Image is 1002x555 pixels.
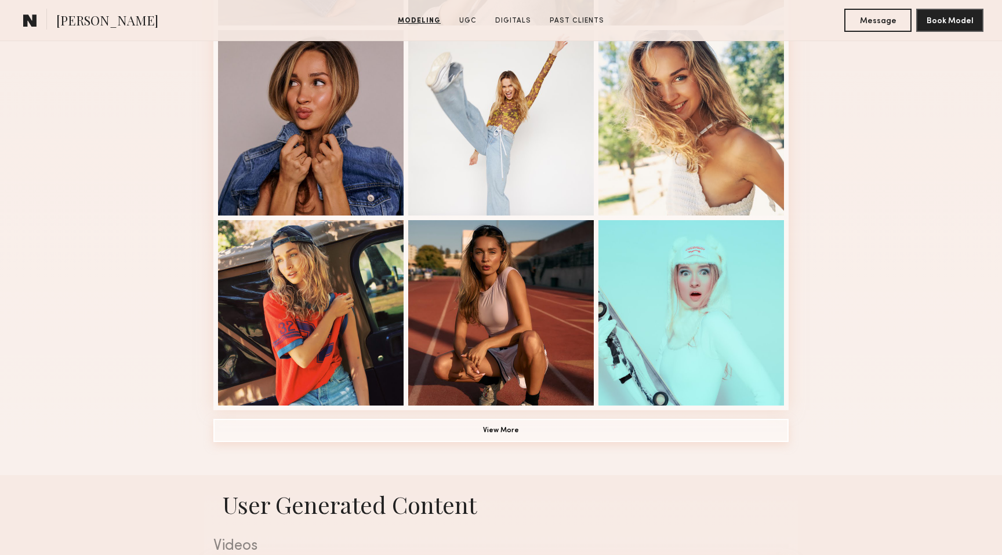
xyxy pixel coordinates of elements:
a: Book Model [916,15,983,25]
div: Videos [213,539,789,554]
a: UGC [455,16,481,26]
a: Digitals [491,16,536,26]
button: Message [844,9,912,32]
button: Book Model [916,9,983,32]
span: [PERSON_NAME] [56,12,158,32]
a: Modeling [393,16,445,26]
button: View More [213,419,789,442]
a: Past Clients [545,16,609,26]
h1: User Generated Content [204,489,798,520]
